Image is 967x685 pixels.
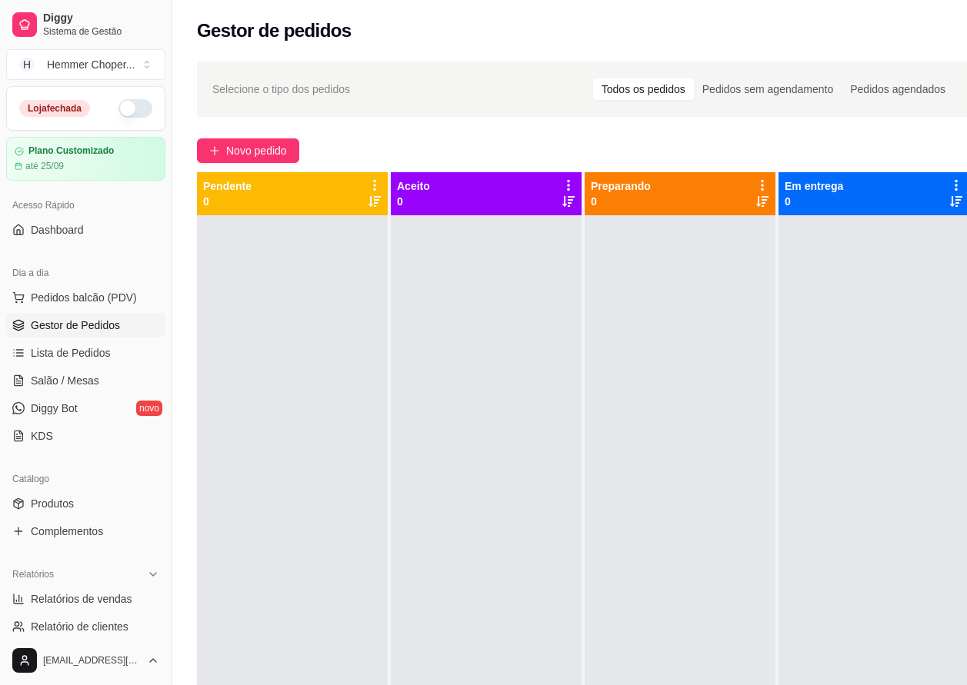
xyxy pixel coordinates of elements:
[6,285,165,310] button: Pedidos balcão (PDV)
[31,222,84,238] span: Dashboard
[212,81,350,98] span: Selecione o tipo dos pedidos
[203,194,252,209] p: 0
[31,619,128,634] span: Relatório de clientes
[47,57,135,72] div: Hemmer Choper ...
[593,78,694,100] div: Todos os pedidos
[785,194,843,209] p: 0
[6,218,165,242] a: Dashboard
[12,568,54,580] span: Relatórios
[31,290,137,305] span: Pedidos balcão (PDV)
[226,142,287,159] span: Novo pedido
[6,6,165,43] a: DiggySistema de Gestão
[591,178,651,194] p: Preparando
[31,591,132,607] span: Relatórios de vendas
[31,401,78,416] span: Diggy Bot
[31,428,53,444] span: KDS
[43,12,159,25] span: Diggy
[209,145,220,156] span: plus
[6,49,165,80] button: Select a team
[19,57,35,72] span: H
[397,178,430,194] p: Aceito
[43,654,141,667] span: [EMAIL_ADDRESS][DOMAIN_NAME]
[6,491,165,516] a: Produtos
[197,138,299,163] button: Novo pedido
[6,467,165,491] div: Catálogo
[785,178,843,194] p: Em entrega
[197,18,352,43] h2: Gestor de pedidos
[118,99,152,118] button: Alterar Status
[31,318,120,333] span: Gestor de Pedidos
[6,519,165,544] a: Complementos
[31,524,103,539] span: Complementos
[6,313,165,338] a: Gestor de Pedidos
[6,137,165,181] a: Plano Customizadoaté 25/09
[6,368,165,393] a: Salão / Mesas
[203,178,252,194] p: Pendente
[6,424,165,448] a: KDS
[31,345,111,361] span: Lista de Pedidos
[6,341,165,365] a: Lista de Pedidos
[31,496,74,511] span: Produtos
[6,396,165,421] a: Diggy Botnovo
[6,587,165,611] a: Relatórios de vendas
[43,25,159,38] span: Sistema de Gestão
[25,160,64,172] article: até 25/09
[591,194,651,209] p: 0
[19,100,90,117] div: Loja fechada
[6,193,165,218] div: Acesso Rápido
[842,78,954,100] div: Pedidos agendados
[694,78,842,100] div: Pedidos sem agendamento
[28,145,114,157] article: Plano Customizado
[6,261,165,285] div: Dia a dia
[6,614,165,639] a: Relatório de clientes
[397,194,430,209] p: 0
[6,642,165,679] button: [EMAIL_ADDRESS][DOMAIN_NAME]
[31,373,99,388] span: Salão / Mesas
